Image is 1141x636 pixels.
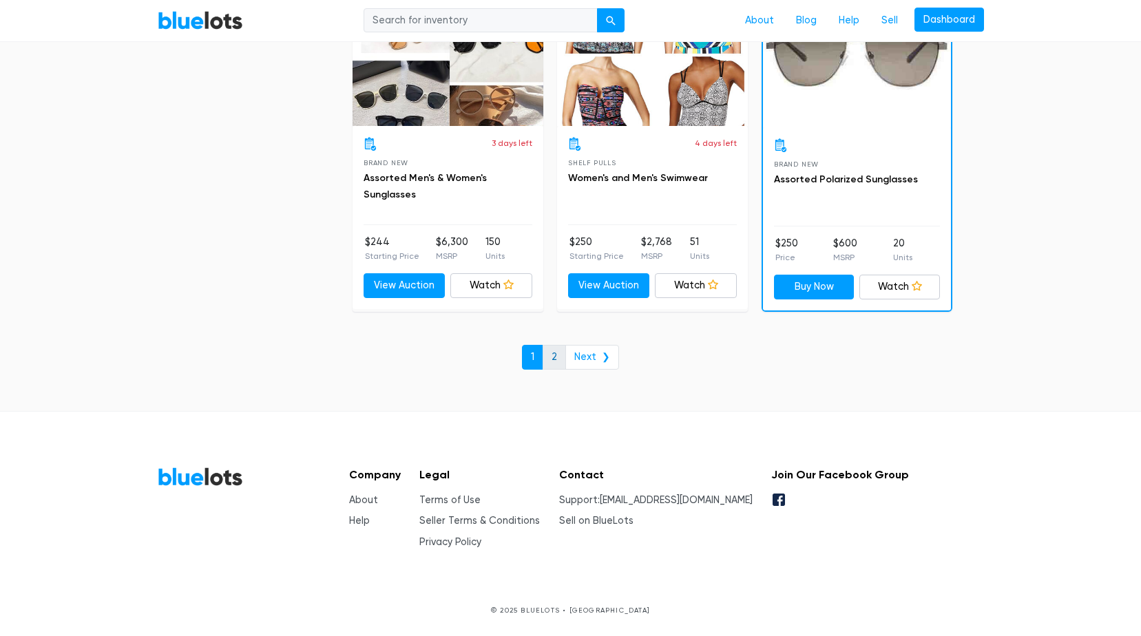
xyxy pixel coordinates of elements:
[568,159,616,167] span: Shelf Pulls
[522,345,543,370] a: 1
[600,494,753,506] a: [EMAIL_ADDRESS][DOMAIN_NAME]
[436,250,468,262] p: MSRP
[364,172,487,200] a: Assorted Men's & Women's Sunglasses
[568,172,708,184] a: Women's and Men's Swimwear
[771,468,909,481] h5: Join Our Facebook Group
[559,468,753,481] h5: Contact
[559,515,634,527] a: Sell on BlueLots
[833,251,857,264] p: MSRP
[158,467,243,487] a: BlueLots
[690,235,709,262] li: 51
[349,468,401,481] h5: Company
[775,236,798,264] li: $250
[785,8,828,34] a: Blog
[893,251,912,264] p: Units
[828,8,870,34] a: Help
[833,236,857,264] li: $600
[349,494,378,506] a: About
[364,273,446,298] a: View Auction
[485,250,505,262] p: Units
[775,251,798,264] p: Price
[565,345,619,370] a: Next ❯
[364,8,598,33] input: Search for inventory
[364,159,408,167] span: Brand New
[419,494,481,506] a: Terms of Use
[485,235,505,262] li: 150
[569,250,624,262] p: Starting Price
[349,515,370,527] a: Help
[859,275,940,299] a: Watch
[641,235,672,262] li: $2,768
[695,137,737,149] p: 4 days left
[641,250,672,262] p: MSRP
[774,160,819,168] span: Brand New
[158,10,243,30] a: BlueLots
[365,250,419,262] p: Starting Price
[893,236,912,264] li: 20
[870,8,909,34] a: Sell
[365,235,419,262] li: $244
[450,273,532,298] a: Watch
[559,493,753,508] li: Support:
[568,273,650,298] a: View Auction
[690,250,709,262] p: Units
[419,515,540,527] a: Seller Terms & Conditions
[914,8,984,32] a: Dashboard
[158,605,984,615] p: © 2025 BLUELOTS • [GEOGRAPHIC_DATA]
[492,137,532,149] p: 3 days left
[774,173,918,185] a: Assorted Polarized Sunglasses
[419,468,540,481] h5: Legal
[569,235,624,262] li: $250
[419,536,481,548] a: Privacy Policy
[774,275,855,299] a: Buy Now
[543,345,566,370] a: 2
[655,273,737,298] a: Watch
[436,235,468,262] li: $6,300
[734,8,785,34] a: About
